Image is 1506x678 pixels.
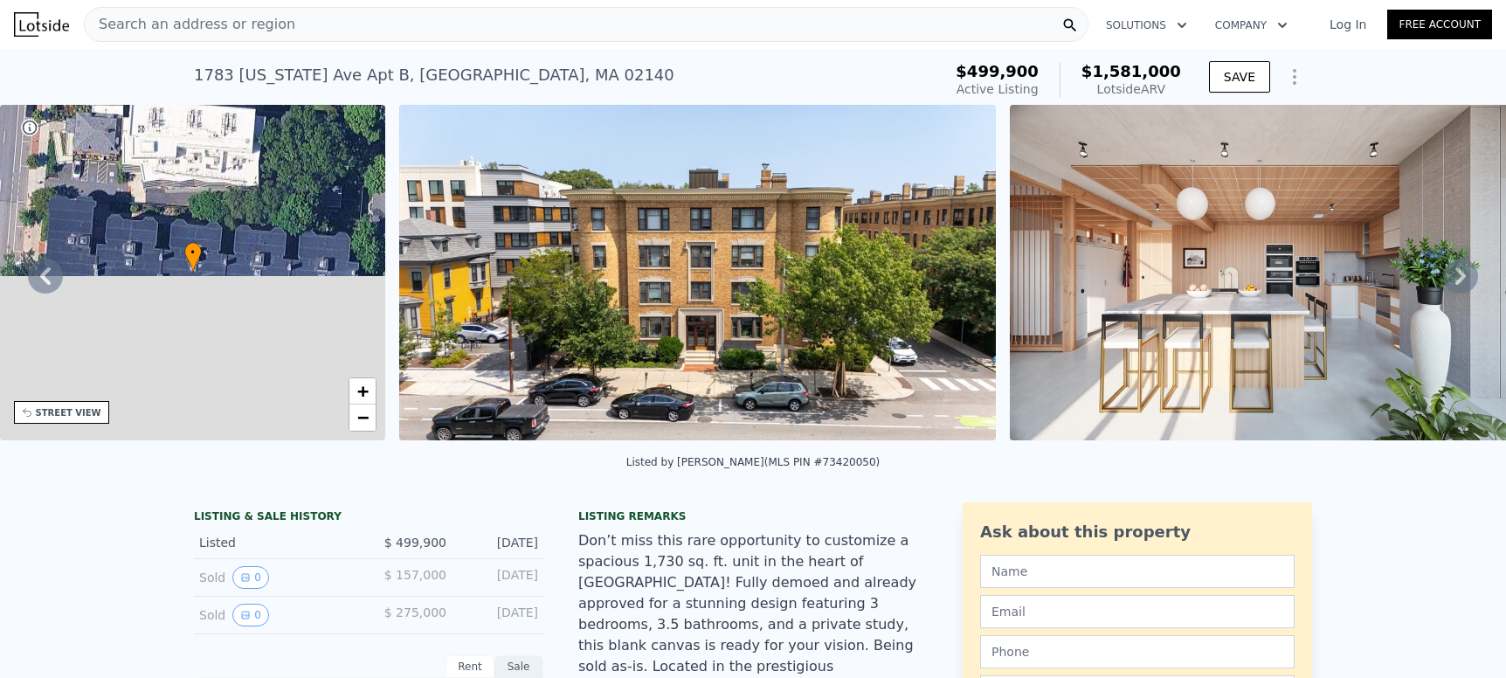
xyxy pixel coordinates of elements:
[349,405,376,431] a: Zoom out
[232,566,269,589] button: View historical data
[980,555,1295,588] input: Name
[1201,10,1302,41] button: Company
[980,595,1295,628] input: Email
[1277,59,1312,94] button: Show Options
[384,568,446,582] span: $ 157,000
[460,534,538,551] div: [DATE]
[1209,61,1270,93] button: SAVE
[460,566,538,589] div: [DATE]
[460,604,538,626] div: [DATE]
[357,406,369,428] span: −
[1081,62,1181,80] span: $1,581,000
[980,520,1295,544] div: Ask about this property
[357,380,369,402] span: +
[1081,80,1181,98] div: Lotside ARV
[446,655,494,678] div: Rent
[980,635,1295,668] input: Phone
[957,82,1039,96] span: Active Listing
[494,655,543,678] div: Sale
[626,456,881,468] div: Listed by [PERSON_NAME] (MLS PIN #73420050)
[399,105,996,440] img: Sale: 167515303 Parcel: 41246266
[1092,10,1201,41] button: Solutions
[384,605,446,619] span: $ 275,000
[184,245,202,260] span: •
[578,509,928,523] div: Listing remarks
[956,62,1039,80] span: $499,900
[36,406,101,419] div: STREET VIEW
[184,242,202,273] div: •
[85,14,295,35] span: Search an address or region
[1387,10,1492,39] a: Free Account
[232,604,269,626] button: View historical data
[199,534,355,551] div: Listed
[349,378,376,405] a: Zoom in
[384,536,446,550] span: $ 499,900
[194,63,674,87] div: 1783 [US_STATE] Ave Apt B , [GEOGRAPHIC_DATA] , MA 02140
[199,604,355,626] div: Sold
[199,566,355,589] div: Sold
[1309,16,1387,33] a: Log In
[14,12,69,37] img: Lotside
[194,509,543,527] div: LISTING & SALE HISTORY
